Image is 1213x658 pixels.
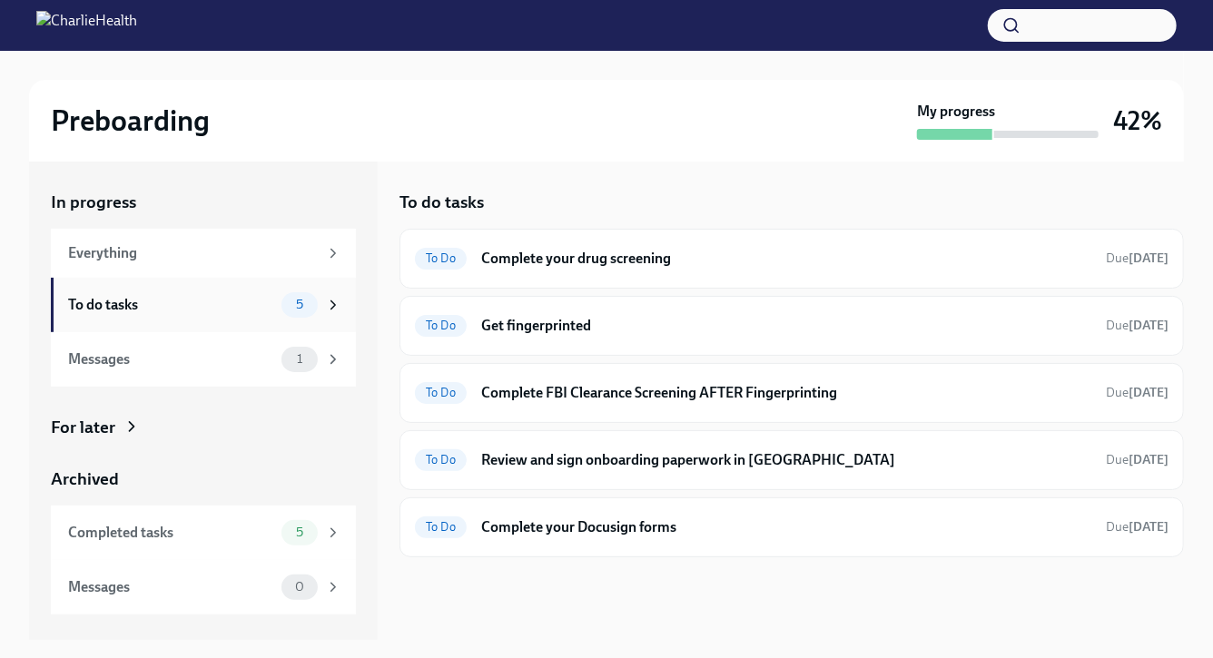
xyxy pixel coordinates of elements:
strong: [DATE] [1129,452,1169,467]
a: Completed tasks5 [51,506,356,560]
div: Messages [68,349,274,369]
div: To do tasks [68,295,274,315]
span: To Do [415,520,467,534]
strong: [DATE] [1129,385,1169,400]
span: September 5th, 2025 09:00 [1106,518,1169,535]
h6: Complete your drug screening [481,249,1091,269]
a: Messages1 [51,332,356,387]
img: CharlieHealth [36,11,137,40]
span: To Do [415,453,467,466]
span: September 8th, 2025 09:00 [1106,451,1169,468]
a: To do tasks5 [51,278,356,332]
h6: Complete FBI Clearance Screening AFTER Fingerprinting [481,383,1091,403]
div: Completed tasks [68,523,274,543]
span: Due [1106,519,1169,535]
span: Due [1106,452,1169,467]
a: To DoGet fingerprintedDue[DATE] [415,311,1169,340]
strong: [DATE] [1129,250,1169,266]
span: Due [1106,318,1169,333]
a: Everything [51,229,356,278]
span: To Do [415,386,467,399]
h6: Complete your Docusign forms [481,517,1091,537]
span: 1 [286,352,313,366]
a: For later [51,416,356,439]
a: To DoComplete FBI Clearance Screening AFTER FingerprintingDue[DATE] [415,378,1169,408]
h6: Get fingerprinted [481,316,1091,336]
span: To Do [415,319,467,332]
h2: Preboarding [51,103,210,139]
a: To DoReview and sign onboarding paperwork in [GEOGRAPHIC_DATA]Due[DATE] [415,446,1169,475]
h3: 42% [1113,104,1162,137]
span: Due [1106,385,1169,400]
span: 0 [284,580,315,594]
h6: Review and sign onboarding paperwork in [GEOGRAPHIC_DATA] [481,450,1091,470]
span: Due [1106,250,1169,266]
div: For later [51,416,115,439]
strong: My progress [917,102,995,122]
a: To DoComplete your drug screeningDue[DATE] [415,244,1169,273]
span: To Do [415,251,467,265]
div: Everything [68,243,318,263]
strong: [DATE] [1129,318,1169,333]
span: September 8th, 2025 09:00 [1106,384,1169,401]
h5: To do tasks [399,191,484,214]
a: To DoComplete your Docusign formsDue[DATE] [415,513,1169,542]
a: In progress [51,191,356,214]
a: Messages0 [51,560,356,614]
strong: [DATE] [1129,519,1169,535]
div: Messages [68,577,274,597]
span: September 5th, 2025 09:00 [1106,317,1169,334]
span: September 5th, 2025 09:00 [1106,250,1169,267]
span: 5 [285,525,314,539]
a: Archived [51,467,356,491]
span: 5 [285,298,314,311]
